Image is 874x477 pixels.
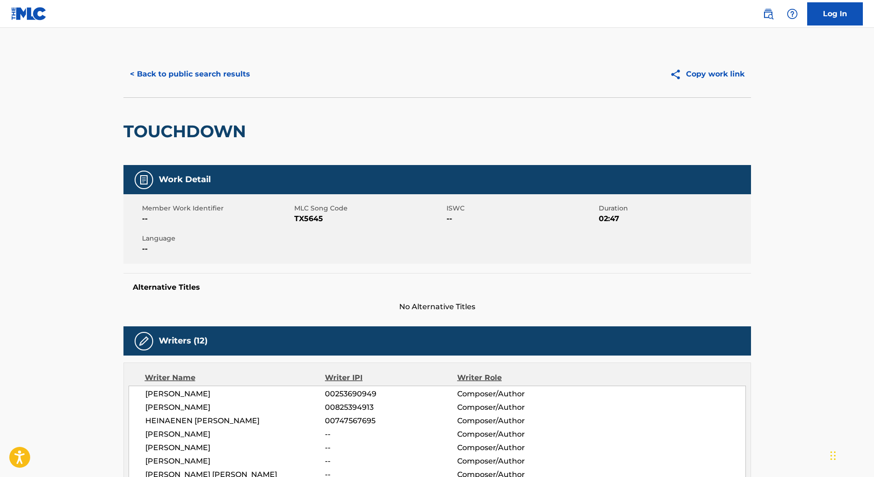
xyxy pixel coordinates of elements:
div: Writer Role [457,372,577,383]
img: Copy work link [670,69,686,80]
img: Writers [138,336,149,347]
span: ISWC [447,204,596,213]
span: Composer/Author [457,402,577,413]
img: Work Detail [138,174,149,185]
div: Writer IPI [325,372,457,383]
button: < Back to public search results [123,63,257,86]
img: help [787,8,798,19]
span: 00747567695 [325,415,457,426]
h5: Alternative Titles [133,283,742,292]
span: Duration [599,204,749,213]
div: Writer Name [145,372,325,383]
span: Member Work Identifier [142,204,292,213]
span: No Alternative Titles [123,301,751,312]
h5: Work Detail [159,174,211,185]
div: Drag [830,442,836,470]
iframe: Chat Widget [828,432,874,477]
span: 00825394913 [325,402,457,413]
h5: Writers (12) [159,336,207,346]
a: Log In [807,2,863,25]
span: MLC Song Code [294,204,444,213]
span: Composer/Author [457,388,577,400]
img: search [763,8,774,19]
span: [PERSON_NAME] [145,456,325,467]
span: 00253690949 [325,388,457,400]
span: HEINAENEN [PERSON_NAME] [145,415,325,426]
span: -- [325,456,457,467]
span: Composer/Author [457,429,577,440]
div: Help [783,5,802,23]
span: [PERSON_NAME] [145,429,325,440]
span: [PERSON_NAME] [145,442,325,453]
a: Public Search [759,5,777,23]
span: Composer/Author [457,456,577,467]
span: [PERSON_NAME] [145,402,325,413]
span: Composer/Author [457,442,577,453]
img: MLC Logo [11,7,47,20]
span: 02:47 [599,213,749,224]
span: -- [447,213,596,224]
span: Language [142,234,292,243]
span: -- [142,243,292,254]
span: -- [325,429,457,440]
span: Composer/Author [457,415,577,426]
span: TX5645 [294,213,444,224]
span: [PERSON_NAME] [145,388,325,400]
span: -- [325,442,457,453]
button: Copy work link [663,63,751,86]
span: -- [142,213,292,224]
h2: TOUCHDOWN [123,121,251,142]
